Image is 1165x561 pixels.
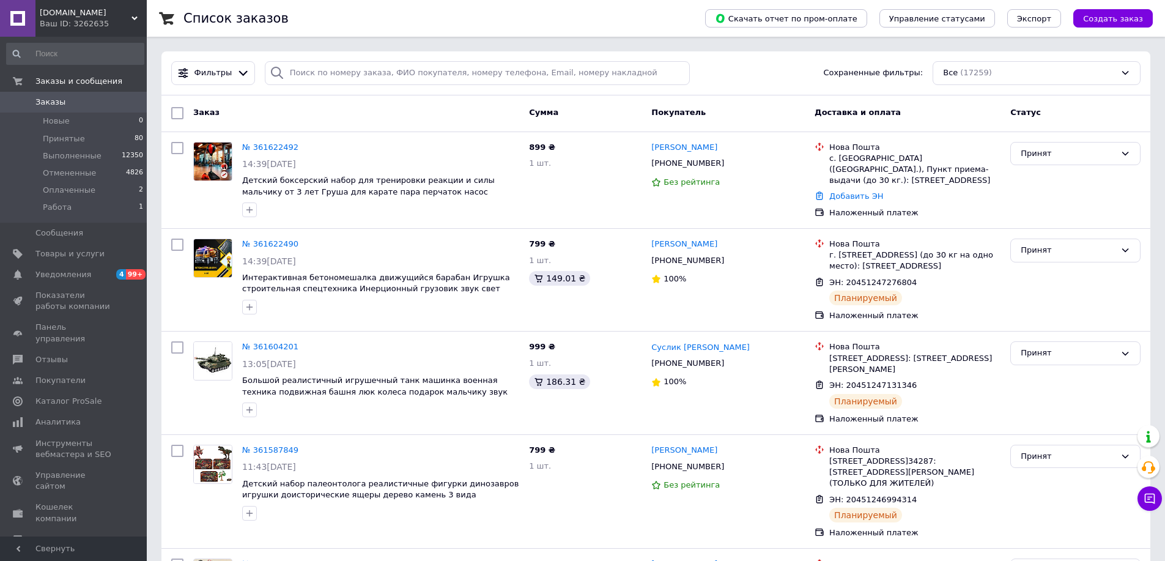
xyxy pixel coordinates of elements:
span: Принятые [43,133,85,144]
span: Статус [1010,108,1041,117]
div: [STREET_ADDRESS]34287: [STREET_ADDRESS][PERSON_NAME] (ТОЛЬКО ДЛЯ ЖИТЕЛЕЙ) [829,456,1000,489]
span: Покупатель [651,108,706,117]
button: Создать заказ [1073,9,1153,28]
a: Фото товару [193,341,232,381]
a: [PERSON_NAME] [651,142,717,154]
span: 100% [664,377,686,386]
div: 186.31 ₴ [529,374,590,389]
img: Фото товару [194,239,232,277]
span: Выполненные [43,150,102,162]
span: Заказы и сообщения [35,76,122,87]
span: Маркет [35,534,67,545]
div: [PHONE_NUMBER] [649,155,727,171]
span: ЭН: 20451246994314 [829,495,917,504]
span: Управление сайтом [35,470,113,492]
span: Создать заказ [1083,14,1143,23]
span: Каталог ProSale [35,396,102,407]
a: Создать заказ [1061,13,1153,23]
span: 14:39[DATE] [242,256,296,266]
div: Наложенный платеж [829,414,1000,425]
div: [PHONE_NUMBER] [649,355,727,371]
a: [PERSON_NAME] [651,445,717,456]
span: Отзывы [35,354,68,365]
span: Сумма [529,108,558,117]
span: 799 ₴ [529,445,555,455]
span: 4 [116,269,126,280]
a: Фото товару [193,445,232,484]
div: с. [GEOGRAPHIC_DATA] ([GEOGRAPHIC_DATA].), Пункт приема-выдачи (до 30 кг.): [STREET_ADDRESS] [829,153,1000,187]
span: 1 шт. [529,461,551,470]
span: Показатели работы компании [35,290,113,312]
a: Фото товару [193,239,232,278]
img: Фото товару [194,143,232,180]
span: Отмененные [43,168,96,179]
div: г. [STREET_ADDRESS] (до 30 кг на одно место): [STREET_ADDRESS] [829,250,1000,272]
span: 999 ₴ [529,342,555,351]
span: 1 [139,202,143,213]
span: Новые [43,116,70,127]
span: Без рейтинга [664,177,720,187]
span: Кошелек компании [35,502,113,524]
span: 99+ [126,269,146,280]
span: 13:05[DATE] [242,359,296,369]
div: Принят [1021,147,1115,160]
div: Наложенный платеж [829,207,1000,218]
span: (17259) [960,68,992,77]
a: [PERSON_NAME] [651,239,717,250]
span: 899 ₴ [529,143,555,152]
input: Поиск [6,43,144,65]
div: [PHONE_NUMBER] [649,459,727,475]
span: Панель управления [35,322,113,344]
div: Наложенный платеж [829,310,1000,321]
span: Сохраненные фильтры: [823,67,923,79]
div: Нова Пошта [829,445,1000,456]
span: 2 [139,185,143,196]
span: 4826 [126,168,143,179]
div: Нова Пошта [829,142,1000,153]
span: Уведомления [35,269,91,280]
div: Ваш ID: 3262635 [40,18,147,29]
div: Нова Пошта [829,239,1000,250]
span: Работа [43,202,72,213]
span: 100% [664,274,686,283]
div: Принят [1021,244,1115,257]
span: Товары и услуги [35,248,105,259]
span: Покупатели [35,375,86,386]
span: Без рейтинга [664,480,720,489]
span: ЭН: 20451247131346 [829,381,917,390]
a: Добавить ЭН [829,191,883,201]
span: imne.com.ua [40,7,131,18]
a: Детский набор палеонтолога реалистичные фигурки динозавров игрушки доисторические ящеры дерево ка... [242,479,519,500]
span: ЭН: 20451247276804 [829,278,917,287]
div: Принят [1021,450,1115,463]
div: Нова Пошта [829,341,1000,352]
span: Фильтры [194,67,232,79]
span: Инструменты вебмастера и SEO [35,438,113,460]
span: Экспорт [1017,14,1051,23]
div: [PHONE_NUMBER] [649,253,727,269]
div: Планируемый [829,394,902,409]
div: Наложенный платеж [829,527,1000,538]
div: Планируемый [829,508,902,522]
span: 80 [135,133,143,144]
a: Детский боксерский набор для тренировки реакции и силы мальчику от 3 лет Груша для карате пара пе... [242,176,495,196]
a: Фото товару [193,142,232,181]
span: Доставка и оплата [815,108,901,117]
span: Аналитика [35,417,81,428]
span: 799 ₴ [529,239,555,248]
span: 14:39[DATE] [242,159,296,169]
span: Сообщения [35,228,83,239]
span: 1 шт. [529,359,551,368]
button: Скачать отчет по пром-оплате [705,9,867,28]
span: Оплаченные [43,185,95,196]
div: [STREET_ADDRESS]: [STREET_ADDRESS][PERSON_NAME] [829,353,1000,375]
span: 12350 [122,150,143,162]
button: Чат с покупателем [1137,486,1162,511]
button: Управление статусами [879,9,995,28]
a: № 361604201 [242,342,298,351]
a: Интерактивная бетономешалка движущийся барабан Игрушка строительная спецтехника Инерционный грузо... [242,273,510,294]
span: Большой реалистичный игрушечный танк машинка военная техника подвижная башня люк колеса подарок м... [242,376,508,396]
